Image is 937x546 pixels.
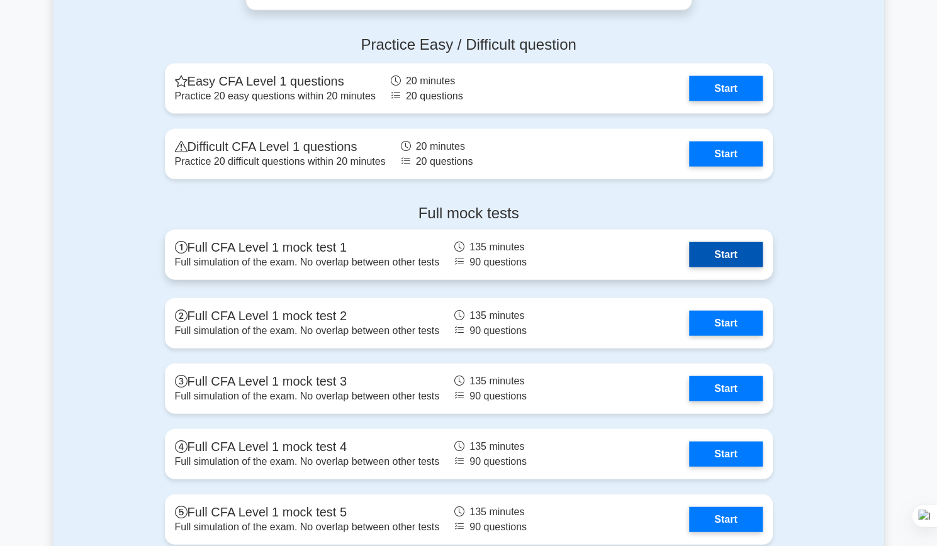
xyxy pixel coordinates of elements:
a: Start [689,311,762,336]
a: Start [689,142,762,167]
a: Start [689,442,762,467]
a: Start [689,507,762,532]
a: Start [689,76,762,101]
a: Start [689,376,762,401]
h4: Practice Easy / Difficult question [165,36,773,54]
h4: Full mock tests [165,204,773,223]
a: Start [689,242,762,267]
